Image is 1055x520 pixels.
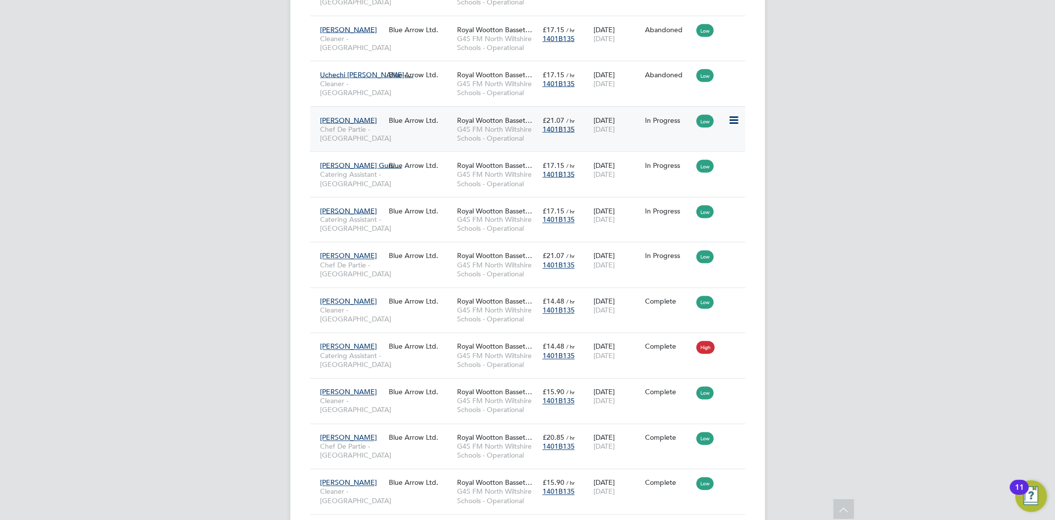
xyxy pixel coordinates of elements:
span: £15.90 [543,388,564,397]
span: 1401B135 [543,125,575,134]
span: [DATE] [594,170,615,179]
span: Low [696,115,714,128]
div: [DATE] [591,428,642,456]
div: 11 [1015,487,1024,500]
span: G4S FM North Wiltshire Schools - Operational [457,487,538,505]
div: Blue Arrow Ltd. [386,247,455,265]
div: In Progress [645,116,691,125]
span: High [696,341,715,354]
span: G4S FM North Wiltshire Schools - Operational [457,170,538,188]
div: Blue Arrow Ltd. [386,337,455,356]
span: 1401B135 [543,215,575,224]
span: G4S FM North Wiltshire Schools - Operational [457,34,538,52]
div: In Progress [645,207,691,215]
span: Royal Wootton Basset… [457,388,532,397]
span: [PERSON_NAME] [321,297,377,306]
div: [DATE] [591,292,642,320]
span: £20.85 [543,433,564,442]
a: [PERSON_NAME]Catering Assistant - [GEOGRAPHIC_DATA]Blue Arrow Ltd.Royal Wootton Basset…G4S FM Nor... [318,337,745,345]
span: Catering Assistant - [GEOGRAPHIC_DATA] [321,215,384,233]
a: [PERSON_NAME]Chef De Partie - [GEOGRAPHIC_DATA]Blue Arrow Ltd.Royal Wootton Basset…G4S FM North W... [318,428,745,436]
span: Low [696,206,714,218]
span: Royal Wootton Basset… [457,25,532,34]
div: [DATE] [591,247,642,274]
span: Low [696,251,714,263]
span: Low [696,160,714,173]
a: [PERSON_NAME]Chef De Partie - [GEOGRAPHIC_DATA]Blue Arrow Ltd.Royal Wootton Basset…G4S FM North W... [318,246,745,255]
div: [DATE] [591,383,642,411]
a: [PERSON_NAME]Cleaner - [GEOGRAPHIC_DATA]Blue Arrow Ltd.Royal Wootton Basset…G4S FM North Wiltshir... [318,292,745,300]
span: Chef De Partie - [GEOGRAPHIC_DATA] [321,442,384,460]
span: [DATE] [594,79,615,88]
span: [DATE] [594,352,615,361]
span: [PERSON_NAME] [321,433,377,442]
span: Catering Assistant - [GEOGRAPHIC_DATA] [321,352,384,369]
div: Blue Arrow Ltd. [386,473,455,492]
span: £15.90 [543,478,564,487]
span: Uchechi [PERSON_NAME]-… [321,70,413,79]
span: Low [696,296,714,309]
span: / hr [566,389,575,396]
div: Blue Arrow Ltd. [386,111,455,130]
span: Low [696,387,714,400]
div: [DATE] [591,20,642,48]
span: / hr [566,343,575,351]
button: Open Resource Center, 11 new notifications [1015,480,1047,512]
div: [DATE] [591,473,642,501]
span: 1401B135 [543,487,575,496]
span: Catering Assistant - [GEOGRAPHIC_DATA] [321,170,384,188]
span: [DATE] [594,125,615,134]
span: [DATE] [594,397,615,406]
span: [PERSON_NAME] [321,116,377,125]
span: / hr [566,71,575,79]
span: / hr [566,434,575,442]
span: / hr [566,479,575,487]
span: Cleaner - [GEOGRAPHIC_DATA] [321,397,384,415]
span: [DATE] [594,442,615,451]
span: Low [696,432,714,445]
span: Royal Wootton Basset… [457,252,532,260]
div: In Progress [645,161,691,170]
span: G4S FM North Wiltshire Schools - Operational [457,442,538,460]
span: 1401B135 [543,170,575,179]
div: [DATE] [591,337,642,365]
div: Complete [645,388,691,397]
span: G4S FM North Wiltshire Schools - Operational [457,215,538,233]
span: Royal Wootton Basset… [457,433,532,442]
span: 1401B135 [543,352,575,361]
div: [DATE] [591,65,642,93]
div: Abandoned [645,25,691,34]
span: Royal Wootton Basset… [457,478,532,487]
span: G4S FM North Wiltshire Schools - Operational [457,79,538,97]
span: G4S FM North Wiltshire Schools - Operational [457,352,538,369]
span: 1401B135 [543,261,575,270]
span: 1401B135 [543,306,575,315]
span: Chef De Partie - [GEOGRAPHIC_DATA] [321,261,384,279]
a: [PERSON_NAME]Cleaner - [GEOGRAPHIC_DATA]Blue Arrow Ltd.Royal Wootton Basset…G4S FM North Wiltshir... [318,20,745,28]
span: Royal Wootton Basset… [457,207,532,215]
div: Blue Arrow Ltd. [386,65,455,84]
span: [DATE] [594,215,615,224]
span: / hr [566,162,575,169]
span: G4S FM North Wiltshire Schools - Operational [457,125,538,143]
span: £17.15 [543,70,564,79]
span: Cleaner - [GEOGRAPHIC_DATA] [321,79,384,97]
span: [PERSON_NAME] [321,388,377,397]
span: [DATE] [594,261,615,270]
span: £21.07 [543,252,564,260]
div: Blue Arrow Ltd. [386,292,455,311]
div: Blue Arrow Ltd. [386,202,455,220]
div: [DATE] [591,202,642,229]
div: In Progress [645,252,691,260]
span: £14.48 [543,297,564,306]
span: £14.48 [543,342,564,351]
div: [DATE] [591,156,642,184]
span: / hr [566,117,575,124]
span: Low [696,477,714,490]
span: 1401B135 [543,34,575,43]
span: Chef De Partie - [GEOGRAPHIC_DATA] [321,125,384,143]
span: Royal Wootton Basset… [457,161,532,170]
span: Royal Wootton Basset… [457,70,532,79]
span: 1401B135 [543,442,575,451]
span: £21.07 [543,116,564,125]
